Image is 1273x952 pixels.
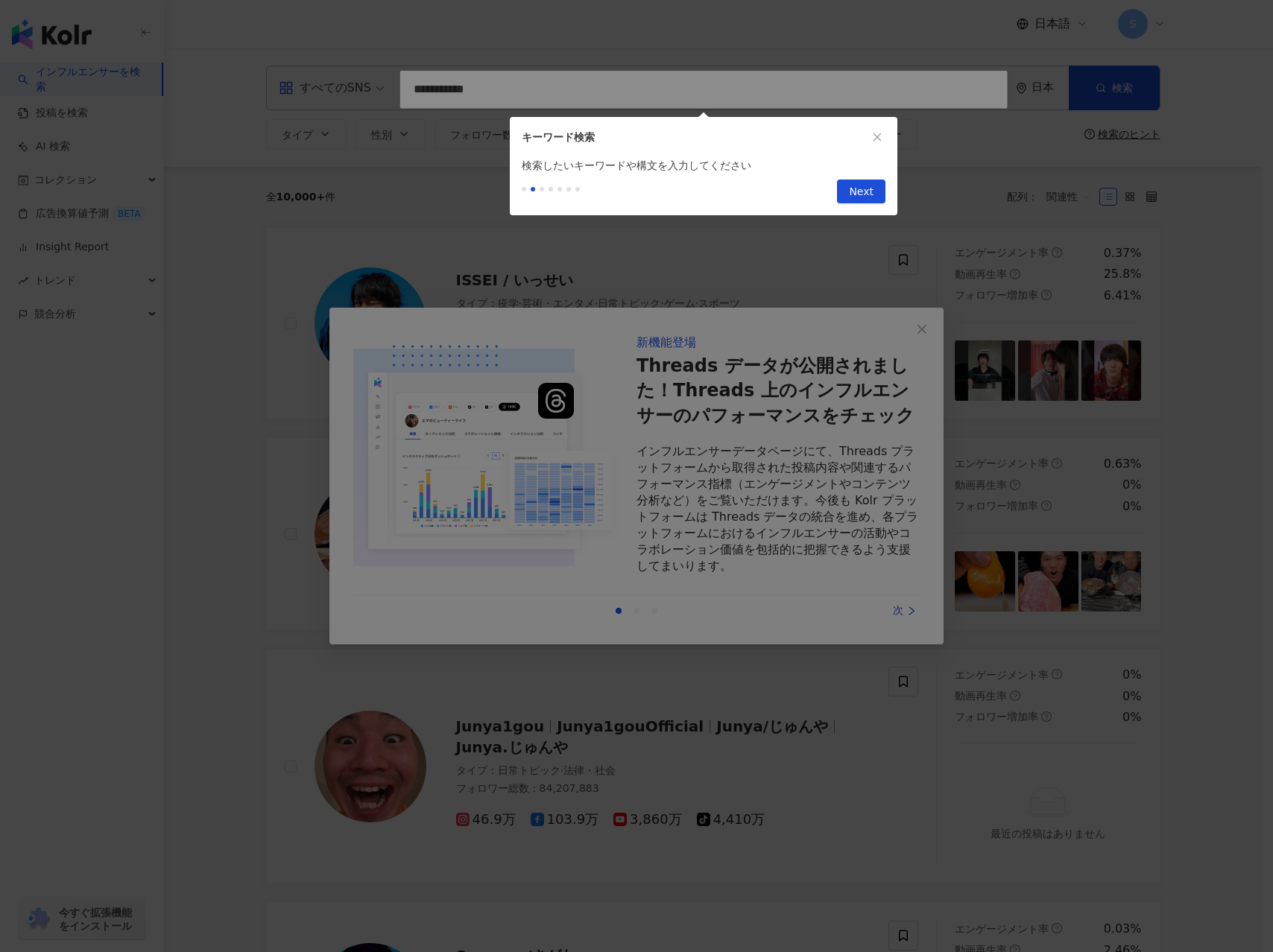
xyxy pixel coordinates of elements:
[837,180,885,203] button: Next
[869,129,885,145] button: close
[510,157,897,174] div: 検索したいキーワードや構文を入力してください
[849,180,874,204] span: Next
[522,129,869,145] div: キーワード検索
[872,132,882,142] span: close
